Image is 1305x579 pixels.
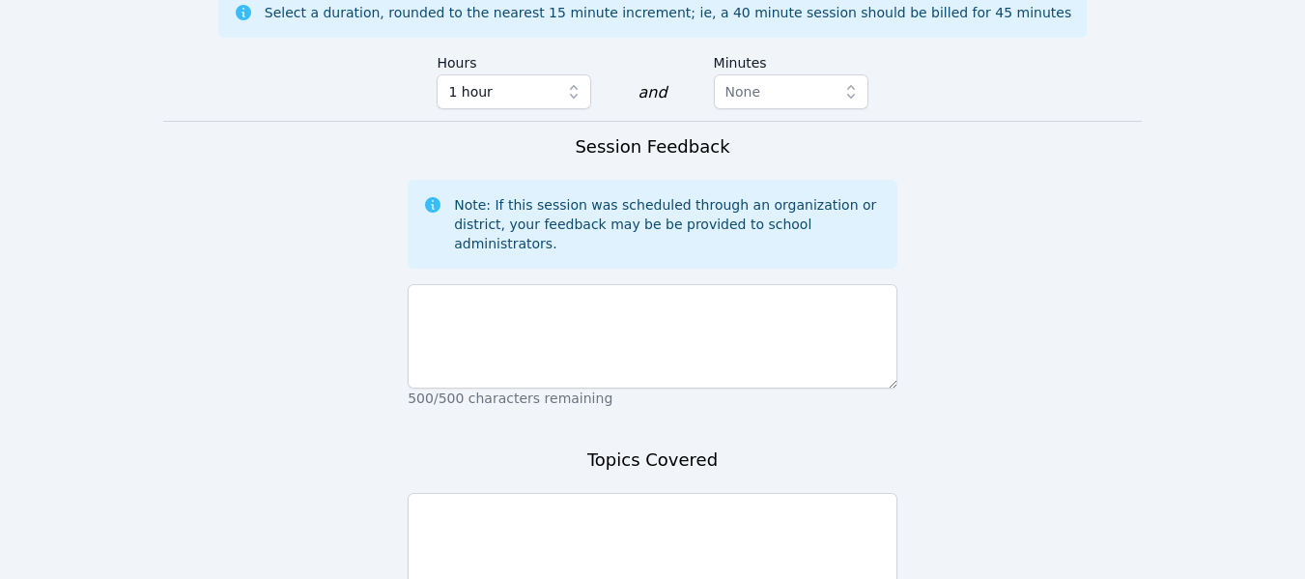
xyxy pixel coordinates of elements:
div: Note: If this session was scheduled through an organization or district, your feedback may be be ... [454,195,882,253]
button: None [714,74,868,109]
label: Hours [437,45,591,74]
p: 500/500 characters remaining [408,389,897,408]
span: None [725,84,761,100]
div: and [638,81,667,104]
h3: Topics Covered [587,447,718,474]
span: 1 hour [448,80,492,103]
div: Select a duration, rounded to the nearest 15 minute increment; ie, a 40 minute session should be ... [265,3,1071,22]
h3: Session Feedback [575,133,729,160]
button: 1 hour [437,74,591,109]
label: Minutes [714,45,868,74]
